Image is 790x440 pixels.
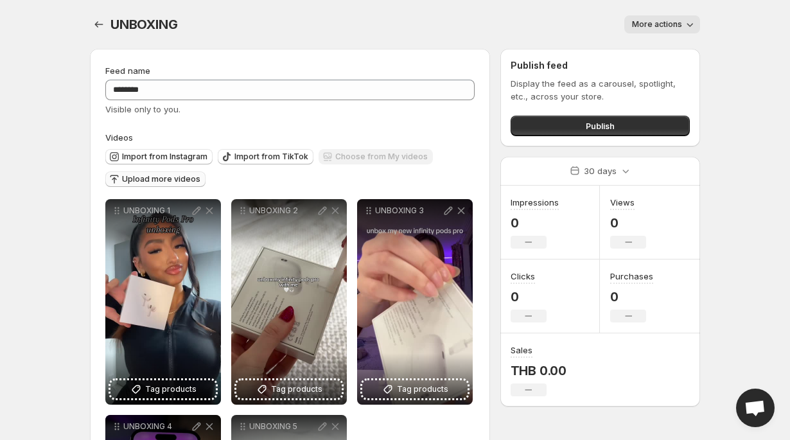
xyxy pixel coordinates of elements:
[584,164,617,177] p: 30 days
[105,149,213,164] button: Import from Instagram
[122,152,207,162] span: Import from Instagram
[610,215,646,231] p: 0
[234,152,308,162] span: Import from TikTok
[110,17,177,32] span: UNBOXING
[357,199,473,405] div: UNBOXING 3Tag products
[105,132,133,143] span: Videos
[511,196,559,209] h3: Impressions
[105,199,221,405] div: UNBOXING 1Tag products
[610,196,635,209] h3: Views
[145,383,197,396] span: Tag products
[397,383,448,396] span: Tag products
[105,172,206,187] button: Upload more videos
[511,344,532,356] h3: Sales
[610,270,653,283] h3: Purchases
[511,59,690,72] h2: Publish feed
[249,421,316,432] p: UNBOXING 5
[249,206,316,216] p: UNBOXING 2
[110,380,216,398] button: Tag products
[511,116,690,136] button: Publish
[375,206,442,216] p: UNBOXING 3
[271,383,322,396] span: Tag products
[624,15,700,33] button: More actions
[231,199,347,405] div: UNBOXING 2Tag products
[511,289,547,304] p: 0
[105,104,180,114] span: Visible only to you.
[236,380,342,398] button: Tag products
[122,174,200,184] span: Upload more videos
[362,380,468,398] button: Tag products
[123,206,190,216] p: UNBOXING 1
[123,421,190,432] p: UNBOXING 4
[736,389,775,427] a: Open chat
[90,15,108,33] button: Settings
[511,363,566,378] p: THB 0.00
[105,66,150,76] span: Feed name
[218,149,313,164] button: Import from TikTok
[610,289,653,304] p: 0
[511,215,559,231] p: 0
[511,270,535,283] h3: Clicks
[632,19,682,30] span: More actions
[586,119,615,132] span: Publish
[511,77,690,103] p: Display the feed as a carousel, spotlight, etc., across your store.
